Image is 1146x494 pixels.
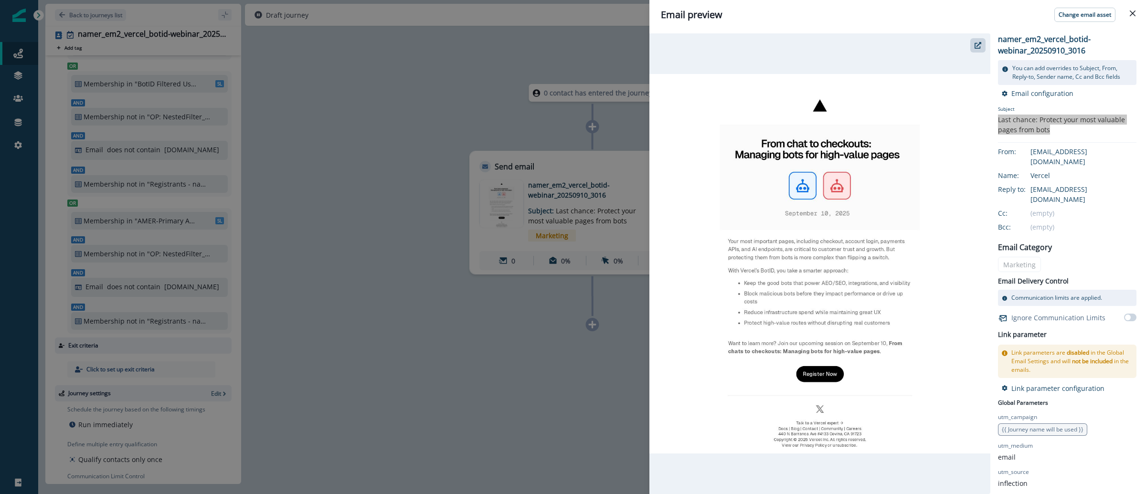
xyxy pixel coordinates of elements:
div: Last chance: Protect your most valuable pages from bots [998,115,1136,135]
p: Subject [998,105,1136,115]
p: Change email asset [1059,11,1111,18]
p: Link parameter configuration [1011,384,1104,393]
div: Vercel [1030,170,1136,180]
p: Ignore Communication Limits [1011,313,1105,323]
div: (empty) [1030,208,1136,218]
p: Email Category [998,242,1052,253]
button: Email configuration [1002,89,1073,98]
div: [EMAIL_ADDRESS][DOMAIN_NAME] [1030,184,1136,204]
p: Email Delivery Control [998,276,1069,286]
p: namer_em2_vercel_botid-webinar_20250910_3016 [998,33,1136,56]
p: You can add overrides to Subject, From, Reply-to, Sender name, Cc and Bcc fields [1012,64,1133,81]
button: Link parameter configuration [1002,384,1104,393]
p: Communication limits are applied. [1011,294,1102,302]
div: Cc: [998,208,1046,218]
p: Global Parameters [998,397,1048,407]
div: Reply to: [998,184,1046,194]
span: not be included [1072,357,1113,365]
p: Email configuration [1011,89,1073,98]
p: utm_campaign [998,413,1037,421]
span: {{ Journey name will be used }} [1002,425,1083,433]
div: From: [998,147,1046,157]
div: (empty) [1030,222,1136,232]
img: email asset unavailable [649,74,990,453]
button: Close [1125,6,1140,21]
p: Link parameters are in the Global Email Settings and will in the emails. [1011,348,1133,374]
button: Change email asset [1054,8,1115,22]
div: [EMAIL_ADDRESS][DOMAIN_NAME] [1030,147,1136,167]
p: utm_source [998,468,1029,476]
p: utm_medium [998,441,1033,450]
div: Email preview [661,8,1135,22]
p: inflection [998,478,1028,488]
div: Bcc: [998,222,1046,232]
span: disabled [1067,348,1089,357]
h2: Link parameter [998,329,1047,341]
div: Name: [998,170,1046,180]
p: email [998,452,1016,462]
